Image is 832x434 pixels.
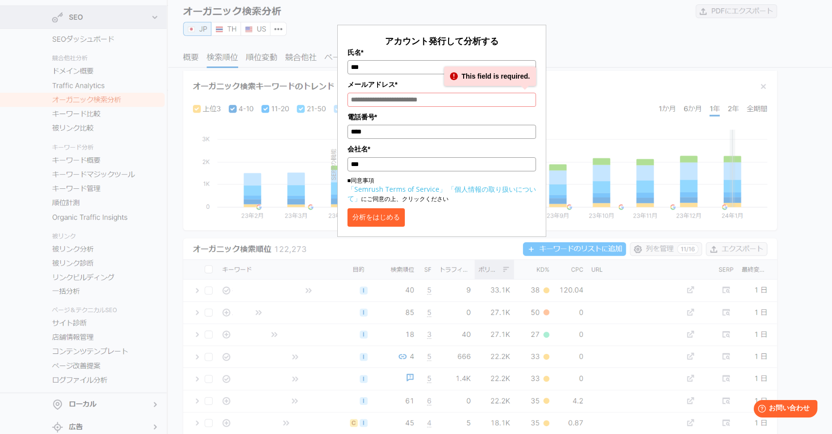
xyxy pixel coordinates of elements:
a: 「個人情報の取り扱いについて」 [347,184,536,203]
button: 分析をはじめる [347,208,405,227]
label: メールアドレス* [347,79,536,90]
p: ■同意事項 にご同意の上、クリックください [347,176,536,203]
label: 電話番号* [347,112,536,122]
div: This field is required. [444,67,536,86]
a: 「Semrush Terms of Service」 [347,184,446,194]
span: アカウント発行して分析する [385,35,499,47]
iframe: Help widget launcher [745,396,821,423]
